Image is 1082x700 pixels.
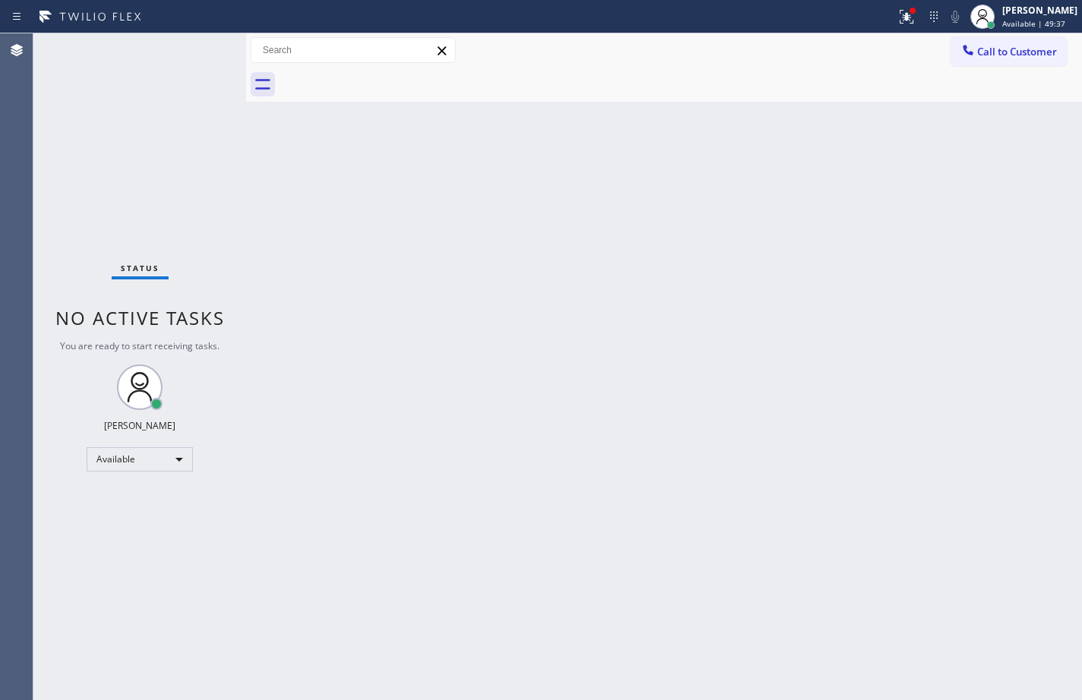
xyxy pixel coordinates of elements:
span: Call to Customer [977,45,1057,58]
div: Available [87,447,193,471]
div: [PERSON_NAME] [1002,4,1077,17]
button: Call to Customer [951,37,1067,66]
span: Status [121,263,159,273]
input: Search [251,38,455,62]
span: No active tasks [55,305,225,330]
div: [PERSON_NAME] [104,419,175,432]
span: You are ready to start receiving tasks. [60,339,219,352]
button: Mute [945,6,966,27]
span: Available | 49:37 [1002,18,1065,29]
